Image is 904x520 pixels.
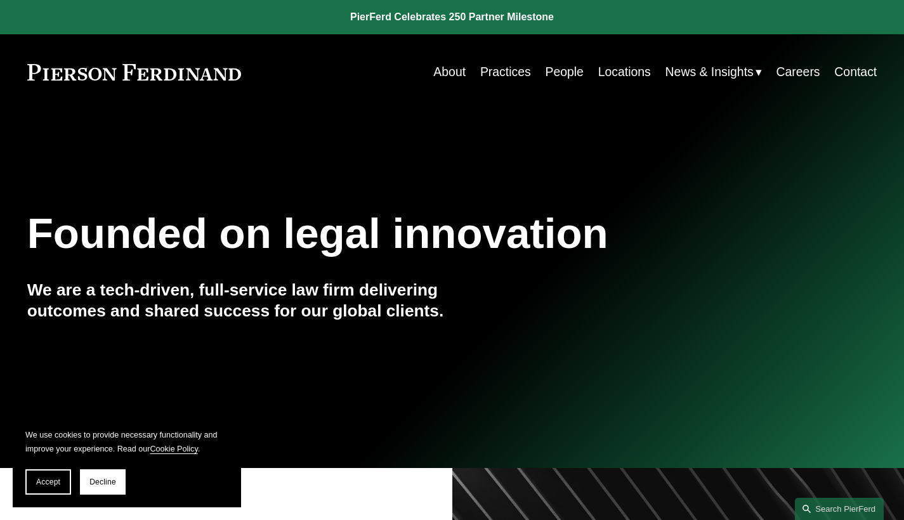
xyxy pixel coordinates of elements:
[795,498,884,520] a: Search this site
[433,60,466,84] a: About
[834,60,877,84] a: Contact
[36,478,60,486] span: Accept
[665,60,762,84] a: folder dropdown
[480,60,531,84] a: Practices
[80,469,126,495] button: Decline
[776,60,820,84] a: Careers
[25,469,71,495] button: Accept
[27,280,452,322] h4: We are a tech-driven, full-service law firm delivering outcomes and shared success for our global...
[25,428,228,457] p: We use cookies to provide necessary functionality and improve your experience. Read our .
[150,445,197,453] a: Cookie Policy
[27,209,735,258] h1: Founded on legal innovation
[13,415,241,507] section: Cookie banner
[89,478,116,486] span: Decline
[598,60,651,84] a: Locations
[545,60,583,84] a: People
[665,61,754,83] span: News & Insights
